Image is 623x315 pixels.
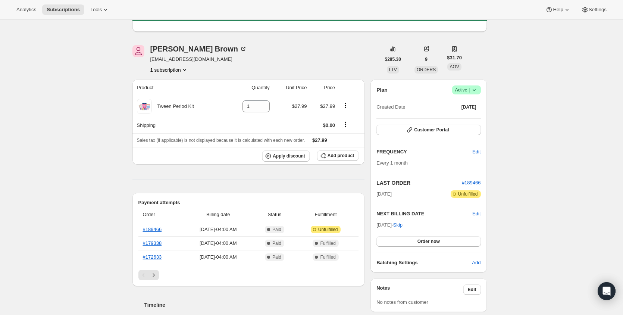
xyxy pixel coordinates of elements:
span: Billing date [185,211,252,218]
span: Customer Portal [414,127,449,133]
button: Customer Portal [376,125,480,135]
span: Help [553,7,563,13]
h2: Payment attempts [138,199,359,206]
span: Analytics [16,7,36,13]
span: Fulfillment [297,211,354,218]
span: [EMAIL_ADDRESS][DOMAIN_NAME] [150,56,247,63]
h6: Batching Settings [376,259,472,266]
span: Erika Brown [132,45,144,57]
span: Status [256,211,293,218]
span: Edit [472,148,480,156]
a: #189466 [462,180,481,185]
a: #189466 [143,227,162,232]
span: $27.99 [320,103,335,109]
nav: Pagination [138,270,359,280]
span: Add [472,259,480,266]
button: Skip [389,219,407,231]
span: Unfulfilled [458,191,478,197]
span: Unfulfilled [318,227,338,233]
button: #189466 [462,179,481,187]
span: Paid [272,240,281,246]
span: Paid [272,254,281,260]
button: Add product [317,150,359,161]
span: | [469,87,470,93]
span: Subscriptions [47,7,80,13]
button: Order now [376,236,480,247]
h2: Plan [376,86,388,94]
th: Price [309,79,338,96]
span: Created Date [376,103,405,111]
button: $285.30 [381,54,406,65]
button: Edit [468,146,485,158]
button: Edit [463,284,481,295]
span: Fulfilled [320,254,335,260]
button: Settings [577,4,611,15]
span: Skip [393,221,403,229]
h2: Timeline [144,301,365,309]
button: Subscriptions [42,4,84,15]
span: Every 1 month [376,160,408,166]
span: Sales tax (if applicable) is not displayed because it is calculated with each new order. [137,138,305,143]
span: Add product [328,153,354,159]
span: AOV [450,64,459,69]
span: [DATE] · 04:00 AM [185,240,252,247]
button: 9 [420,54,432,65]
span: Apply discount [273,153,305,159]
span: Fulfilled [320,240,335,246]
div: Tween Period Kit [152,103,194,110]
span: Order now [417,238,440,244]
button: Edit [472,210,480,218]
span: Settings [589,7,607,13]
h2: LAST ORDER [376,179,462,187]
div: Open Intercom Messenger [598,282,616,300]
span: $31.70 [447,54,462,62]
th: Product [132,79,226,96]
span: $0.00 [323,122,335,128]
span: [DATE] · [376,222,403,228]
span: [DATE] [376,190,392,198]
th: Quantity [226,79,272,96]
span: ORDERS [417,67,436,72]
th: Unit Price [272,79,309,96]
div: [PERSON_NAME] Brown [150,45,247,53]
span: [DATE] · 04:00 AM [185,253,252,261]
th: Order [138,206,182,223]
button: Product actions [150,66,188,74]
span: [DATE] [461,104,476,110]
span: 9 [425,56,428,62]
button: Tools [86,4,114,15]
h2: FREQUENCY [376,148,472,156]
th: Shipping [132,117,226,133]
button: [DATE] [457,102,481,112]
span: LTV [389,67,397,72]
span: [DATE] · 04:00 AM [185,226,252,233]
span: Edit [468,287,476,293]
button: Apply discount [262,150,310,162]
a: #179338 [143,240,162,246]
h3: Notes [376,284,463,295]
button: Help [541,4,575,15]
span: $27.99 [292,103,307,109]
h2: NEXT BILLING DATE [376,210,472,218]
span: Paid [272,227,281,233]
span: $27.99 [312,137,327,143]
button: Product actions [339,102,351,110]
button: Add [467,257,485,269]
a: #172633 [143,254,162,260]
span: $285.30 [385,56,401,62]
span: Tools [90,7,102,13]
button: Next [148,270,159,280]
button: Analytics [12,4,41,15]
span: No notes from customer [376,299,428,305]
span: Active [455,86,478,94]
button: Shipping actions [339,120,351,128]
